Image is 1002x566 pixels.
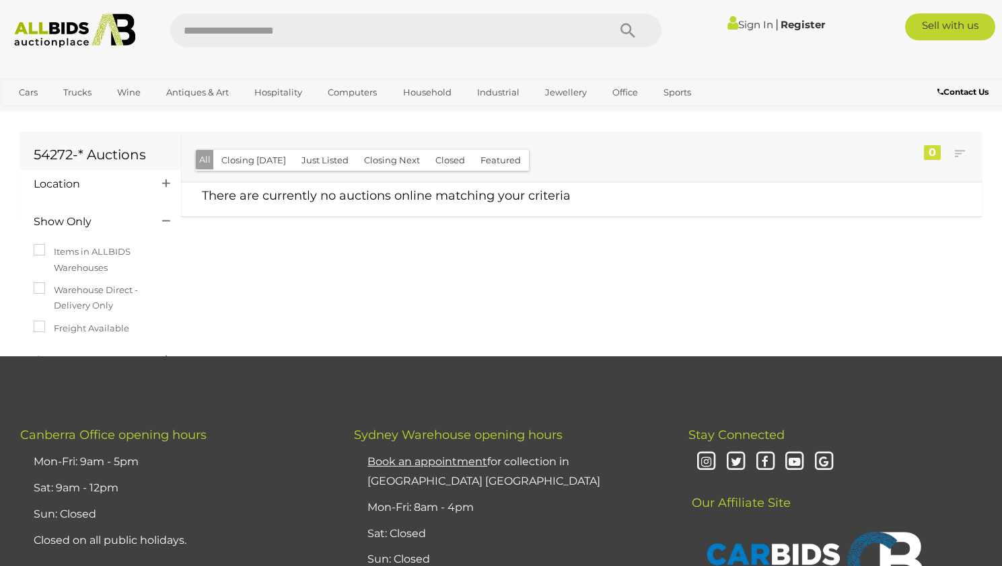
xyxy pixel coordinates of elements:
[781,18,825,31] a: Register
[604,81,647,104] a: Office
[775,17,779,32] span: |
[34,147,168,162] h1: 54272-* Auctions
[905,13,995,40] a: Sell with us
[536,81,596,104] a: Jewellery
[30,528,320,554] li: Closed on all public holidays.
[394,81,460,104] a: Household
[937,87,989,97] b: Contact Us
[196,150,214,169] button: All
[30,475,320,501] li: Sat: 9am - 12pm
[472,150,529,171] button: Featured
[655,81,700,104] a: Sports
[34,354,142,366] h4: Category
[30,449,320,475] li: Mon-Fri: 9am - 5pm
[924,145,941,160] div: 0
[727,18,773,31] a: Sign In
[157,81,238,104] a: Antiques & Art
[10,81,46,104] a: Cars
[34,321,129,336] label: Freight Available
[688,475,791,510] span: Our Affiliate Site
[695,450,719,474] i: Instagram
[427,150,473,171] button: Closed
[468,81,528,104] a: Industrial
[34,178,142,190] h4: Location
[10,104,123,126] a: [GEOGRAPHIC_DATA]
[594,13,661,47] button: Search
[213,150,294,171] button: Closing [DATE]
[7,13,143,48] img: Allbids.com.au
[202,188,571,203] span: There are currently no auctions online matching your criteria
[34,216,142,228] h4: Show Only
[30,501,320,528] li: Sun: Closed
[246,81,311,104] a: Hospitality
[367,455,600,487] a: Book an appointmentfor collection in [GEOGRAPHIC_DATA] [GEOGRAPHIC_DATA]
[688,428,785,442] span: Stay Connected
[34,244,168,276] label: Items in ALLBIDS Warehouses
[34,282,168,314] label: Warehouse Direct - Delivery Only
[754,450,777,474] i: Facebook
[937,85,992,99] a: Contact Us
[354,428,563,442] span: Sydney Warehouse opening hours
[724,450,748,474] i: Twitter
[364,495,654,521] li: Mon-Fri: 8am - 4pm
[783,450,807,474] i: Youtube
[356,150,428,171] button: Closing Next
[293,150,357,171] button: Just Listed
[108,81,149,104] a: Wine
[812,450,836,474] i: Google
[364,521,654,547] li: Sat: Closed
[367,455,487,468] u: Book an appointment
[55,81,100,104] a: Trucks
[20,428,207,442] span: Canberra Office opening hours
[319,81,386,104] a: Computers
